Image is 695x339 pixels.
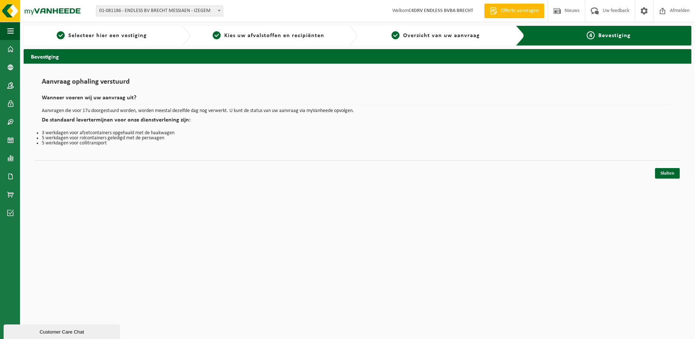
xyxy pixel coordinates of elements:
p: Aanvragen die voor 17u doorgestuurd worden, worden meestal dezelfde dag nog verwerkt. U kunt de s... [42,108,673,113]
iframe: chat widget [4,323,121,339]
span: Overzicht van uw aanvraag [403,33,480,39]
span: 3 [391,31,399,39]
li: 3 werkdagen voor afzetcontainers opgehaald met de haakwagen [42,131,673,136]
a: 2Kies uw afvalstoffen en recipiënten [194,31,343,40]
span: 01-081186 - ENDLESS BV BRECHT MESSIAEN - IZEGEM [96,6,223,16]
span: Bevestiging [598,33,631,39]
h2: De standaard levertermijnen voor onze dienstverlening zijn: [42,117,673,127]
li: 5 werkdagen voor collitransport [42,141,673,146]
span: 2 [213,31,221,39]
li: 5 werkdagen voor rolcontainers geledigd met de perswagen [42,136,673,141]
h1: Aanvraag ophaling verstuurd [42,78,673,89]
a: 3Overzicht van uw aanvraag [361,31,510,40]
a: 1Selecteer hier een vestiging [27,31,176,40]
h2: Bevestiging [24,49,691,63]
span: Kies uw afvalstoffen en recipiënten [224,33,324,39]
span: Offerte aanvragen [499,7,541,15]
strong: C4DRV ENDLESS BVBA BRECHT [409,8,473,13]
span: Selecteer hier een vestiging [68,33,147,39]
a: Sluiten [655,168,680,179]
h2: Wanneer voeren wij uw aanvraag uit? [42,95,673,105]
span: 01-081186 - ENDLESS BV BRECHT MESSIAEN - IZEGEM [96,5,223,16]
a: Offerte aanvragen [484,4,544,18]
span: 4 [587,31,595,39]
span: 1 [57,31,65,39]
